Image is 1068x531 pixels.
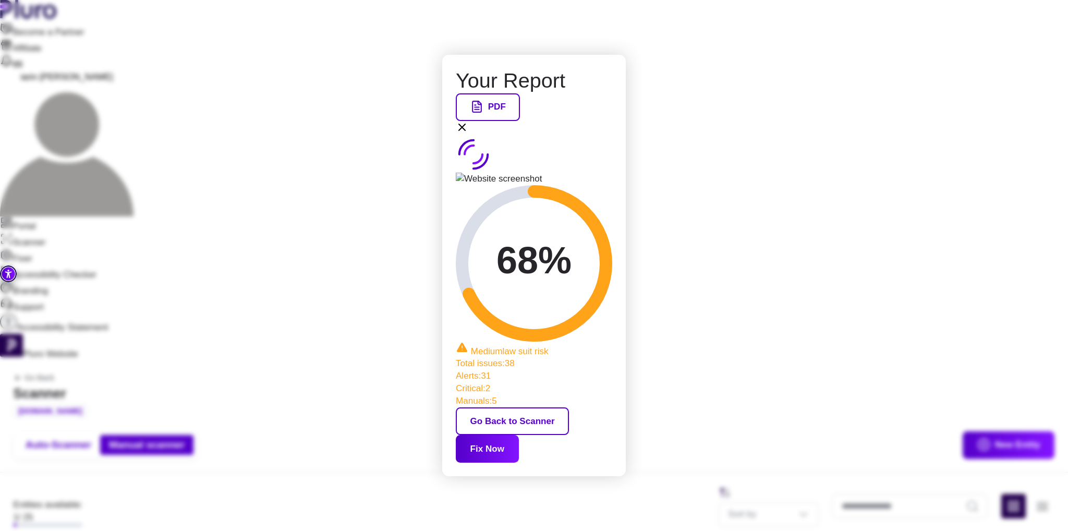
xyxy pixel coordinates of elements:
a: Website screenshot [456,137,612,185]
button: Go Back to Scanner [456,407,569,435]
span: 31 [481,371,491,381]
button: Fix Now [456,435,519,463]
li: Total issues : [456,357,612,370]
button: PDF [456,93,520,121]
li: Critical : [456,382,612,395]
span: 2 [486,383,490,393]
text: 68% [496,239,572,281]
img: Website screenshot [456,173,612,185]
h2: Your Report [456,68,612,93]
span: 38 [505,358,515,368]
div: Medium law suit risk [456,342,612,358]
li: Manuals : [456,395,612,407]
span: 5 [492,396,496,406]
li: Alerts : [456,370,612,382]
